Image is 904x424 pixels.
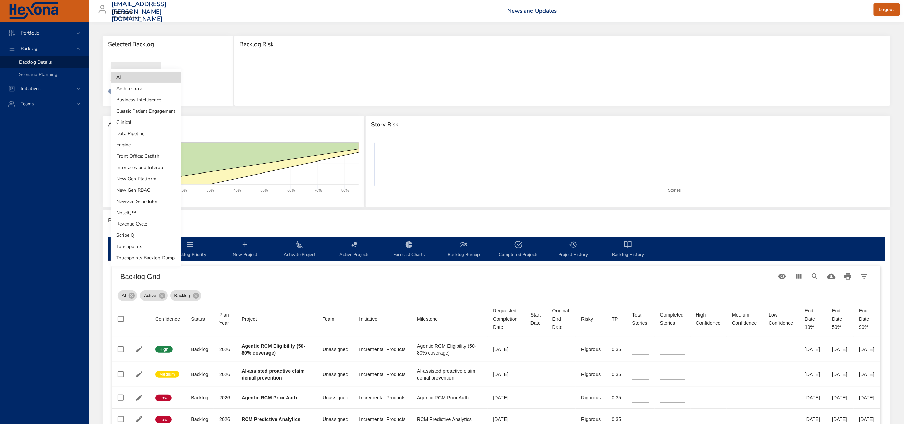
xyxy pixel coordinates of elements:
li: NoteIQ™ [111,207,181,218]
li: Touchpoints Backlog Dump [111,252,181,264]
li: New Gen RBAC [111,184,181,196]
li: Business Intelligence [111,94,181,105]
li: ScribeIQ [111,230,181,241]
li: Touchpoints [111,241,181,252]
li: Data Pipeline [111,128,181,139]
li: AI [111,72,181,83]
li: Classic Patient Engagement [111,105,181,117]
li: Front Office: Catfish [111,151,181,162]
li: Revenue Cycle [111,218,181,230]
li: Engine [111,139,181,151]
li: NewGen Scheduler [111,196,181,207]
li: Interfaces and Interop [111,162,181,173]
li: Clinical [111,117,181,128]
li: Architecture [111,83,181,94]
li: New Gen Platform [111,173,181,184]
